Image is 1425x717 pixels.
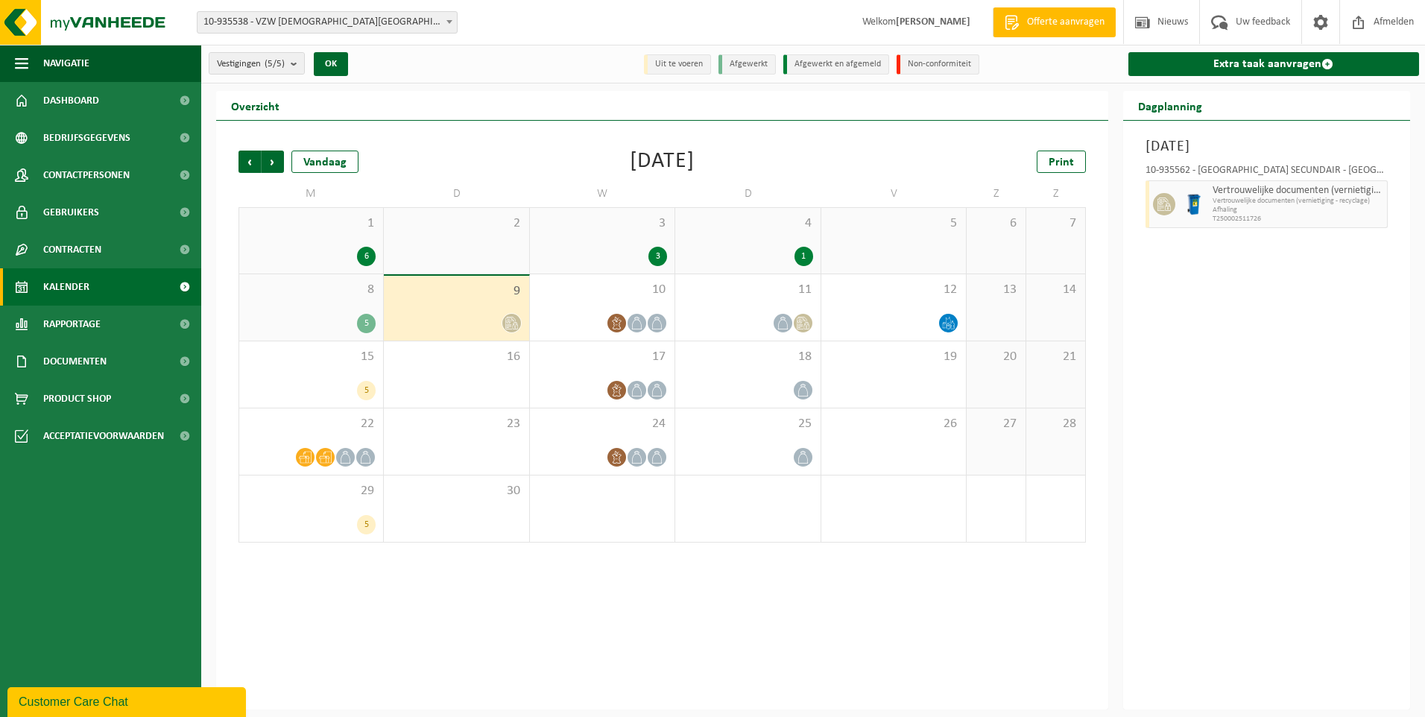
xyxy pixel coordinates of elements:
span: 11 [683,282,812,298]
div: 3 [648,247,667,266]
li: Non-conformiteit [897,54,979,75]
span: 30 [391,483,521,499]
iframe: chat widget [7,684,249,717]
span: Print [1049,157,1074,168]
span: 26 [829,416,958,432]
span: Bedrijfsgegevens [43,119,130,157]
td: D [384,180,529,207]
span: Acceptatievoorwaarden [43,417,164,455]
span: 3 [537,215,667,232]
span: Gebruikers [43,194,99,231]
div: 1 [794,247,813,266]
span: 17 [537,349,667,365]
span: Rapportage [43,306,101,343]
span: Navigatie [43,45,89,82]
span: Documenten [43,343,107,380]
span: 29 [247,483,376,499]
span: Offerte aanvragen [1023,15,1108,30]
a: Offerte aanvragen [993,7,1116,37]
span: 19 [829,349,958,365]
span: Product Shop [43,380,111,417]
span: 16 [391,349,521,365]
h2: Dagplanning [1123,91,1217,120]
span: Afhaling [1213,206,1384,215]
span: 24 [537,416,667,432]
span: 28 [1034,416,1078,432]
span: 10-935538 - VZW PRIESTER DAENS COLLEGE - AALST [198,12,457,33]
div: 5 [357,381,376,400]
span: 27 [974,416,1018,432]
a: Print [1037,151,1086,173]
div: 10-935562 - [GEOGRAPHIC_DATA] SECUNDAIR - [GEOGRAPHIC_DATA] [1146,165,1388,180]
span: 4 [683,215,812,232]
span: Dashboard [43,82,99,119]
div: [DATE] [630,151,695,173]
span: Contracten [43,231,101,268]
span: 10 [537,282,667,298]
td: Z [1026,180,1086,207]
button: Vestigingen(5/5) [209,52,305,75]
span: Contactpersonen [43,157,130,194]
img: WB-0240-HPE-BE-09 [1183,193,1205,215]
span: Vorige [238,151,261,173]
td: V [821,180,967,207]
span: 8 [247,282,376,298]
button: OK [314,52,348,76]
span: 9 [391,283,521,300]
li: Afgewerkt en afgemeld [783,54,889,75]
span: 23 [391,416,521,432]
span: Volgende [262,151,284,173]
span: 22 [247,416,376,432]
span: 14 [1034,282,1078,298]
td: M [238,180,384,207]
span: T250002511726 [1213,215,1384,224]
td: D [675,180,821,207]
span: 12 [829,282,958,298]
span: 15 [247,349,376,365]
div: 5 [357,515,376,534]
div: 6 [357,247,376,266]
span: 6 [974,215,1018,232]
span: Vestigingen [217,53,285,75]
span: Vertrouwelijke documenten (vernietiging - recyclage) [1213,185,1384,197]
span: 7 [1034,215,1078,232]
span: 21 [1034,349,1078,365]
h2: Overzicht [216,91,294,120]
span: 1 [247,215,376,232]
div: 5 [357,314,376,333]
span: 5 [829,215,958,232]
span: 13 [974,282,1018,298]
span: 20 [974,349,1018,365]
strong: [PERSON_NAME] [896,16,970,28]
span: 25 [683,416,812,432]
li: Afgewerkt [718,54,776,75]
td: W [530,180,675,207]
li: Uit te voeren [644,54,711,75]
td: Z [967,180,1026,207]
a: Extra taak aanvragen [1128,52,1420,76]
span: 2 [391,215,521,232]
span: 10-935538 - VZW PRIESTER DAENS COLLEGE - AALST [197,11,458,34]
count: (5/5) [265,59,285,69]
h3: [DATE] [1146,136,1388,158]
div: Vandaag [291,151,358,173]
span: 18 [683,349,812,365]
span: Vertrouwelijke documenten (vernietiging - recyclage) [1213,197,1384,206]
span: Kalender [43,268,89,306]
